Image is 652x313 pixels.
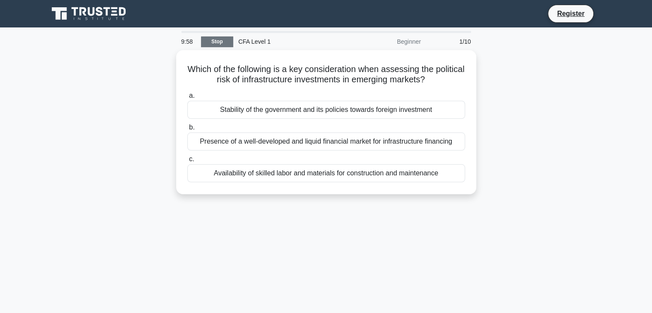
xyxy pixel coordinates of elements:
[189,123,195,131] span: b.
[351,33,426,50] div: Beginner
[189,155,194,163] span: c.
[186,64,466,85] h5: Which of the following is a key consideration when assessing the political risk of infrastructure...
[201,36,233,47] a: Stop
[426,33,476,50] div: 1/10
[176,33,201,50] div: 9:58
[187,164,465,182] div: Availability of skilled labor and materials for construction and maintenance
[187,101,465,119] div: Stability of the government and its policies towards foreign investment
[187,132,465,150] div: Presence of a well-developed and liquid financial market for infrastructure financing
[189,92,195,99] span: a.
[233,33,351,50] div: CFA Level 1
[552,8,589,19] a: Register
